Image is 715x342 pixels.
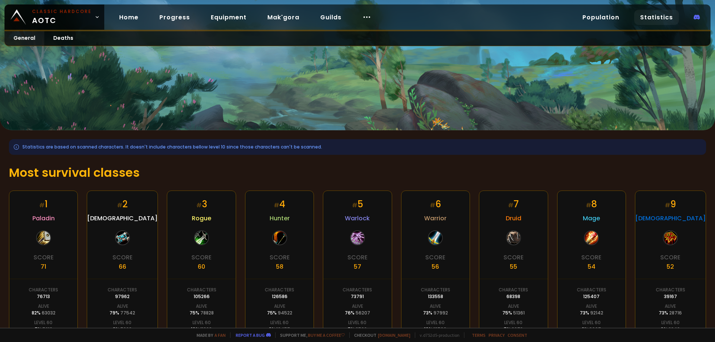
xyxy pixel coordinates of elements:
a: Statistics [634,10,679,25]
a: Home [113,10,144,25]
div: 66 [119,262,126,271]
div: 57 [354,262,361,271]
a: Classic HardcoreAOTC [4,4,104,30]
span: Rogue [192,214,211,223]
a: Privacy [489,332,505,338]
div: Alive [196,303,207,310]
div: 8 % [582,326,601,333]
a: Guilds [314,10,347,25]
div: Level 60 [270,319,289,326]
span: Warlock [345,214,370,223]
span: [DEMOGRAPHIC_DATA] [635,214,706,223]
div: 6 [430,198,441,211]
div: 10 % [191,326,212,333]
a: Report a bug [236,332,265,338]
a: Consent [508,332,527,338]
div: Level 60 [504,319,522,326]
div: Score [34,253,54,262]
div: 105266 [194,293,210,300]
small: # [39,201,45,210]
a: Terms [472,332,486,338]
small: # [117,201,123,210]
small: Classic Hardcore [32,8,92,15]
div: Score [112,253,133,262]
small: # [196,201,202,210]
a: Population [576,10,625,25]
div: 58 [276,262,283,271]
div: 56 [432,262,439,271]
span: 92142 [590,310,603,316]
small: # [586,201,591,210]
div: 7 % [35,326,53,333]
span: 9607 [589,326,601,332]
a: General [4,31,44,46]
div: 10 % [424,326,447,333]
div: 97962 [115,293,130,300]
span: Paladin [32,214,55,223]
div: 73 % [580,310,603,316]
div: 1 [39,198,48,211]
span: 97992 [433,310,448,316]
div: 75 % [267,310,292,316]
div: Level 60 [193,319,211,326]
div: 126586 [272,293,287,300]
span: Hunter [270,214,290,223]
div: Level 60 [661,319,680,326]
div: 71 [41,262,46,271]
div: Level 60 [582,319,601,326]
div: 5 [352,198,363,211]
span: 63032 [42,310,55,316]
div: 8 % [113,326,132,333]
div: Score [425,253,445,262]
div: Alive [274,303,285,310]
div: Alive [665,303,676,310]
span: 28716 [669,310,682,316]
span: v. d752d5 - production [415,332,460,338]
h1: Most survival classes [9,164,706,182]
div: 3 [196,198,207,211]
div: Level 60 [34,319,53,326]
div: Score [503,253,524,262]
span: 13500 [433,326,447,332]
div: 9 [665,198,676,211]
div: Statistics are based on scanned characters. It doesn't include characters bellow level 10 since t... [9,139,706,155]
span: 10457 [276,326,290,332]
div: 73791 [351,293,364,300]
a: Deaths [44,31,82,46]
div: 39167 [664,293,677,300]
div: Characters [187,287,216,293]
div: 8 % [269,326,290,333]
div: 76 % [345,310,370,316]
div: 55 [510,262,517,271]
span: 51361 [513,310,525,316]
a: [DOMAIN_NAME] [378,332,410,338]
span: Warrior [424,214,447,223]
a: Buy me a coffee [308,332,345,338]
span: 3673 [512,326,523,332]
div: Level 60 [426,319,445,326]
div: Alive [38,303,49,310]
span: 3562 [356,326,367,332]
div: 5 % [348,326,367,333]
div: Score [581,253,601,262]
div: Level 60 [113,319,131,326]
span: 56207 [356,310,370,316]
div: Alive [352,303,363,310]
div: Characters [29,287,58,293]
small: # [352,201,357,210]
div: 79 % [109,310,135,316]
div: 75 % [190,310,214,316]
a: Mak'gora [261,10,305,25]
div: Score [660,253,680,262]
span: 2246 [668,326,680,332]
small: # [274,201,279,210]
span: Made by [192,332,226,338]
div: Alive [586,303,597,310]
div: 7 [508,198,519,211]
span: Druid [506,214,521,223]
div: Score [191,253,212,262]
span: Checkout [349,332,410,338]
div: 76713 [37,293,50,300]
div: 73 % [659,310,682,316]
div: Score [347,253,368,262]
